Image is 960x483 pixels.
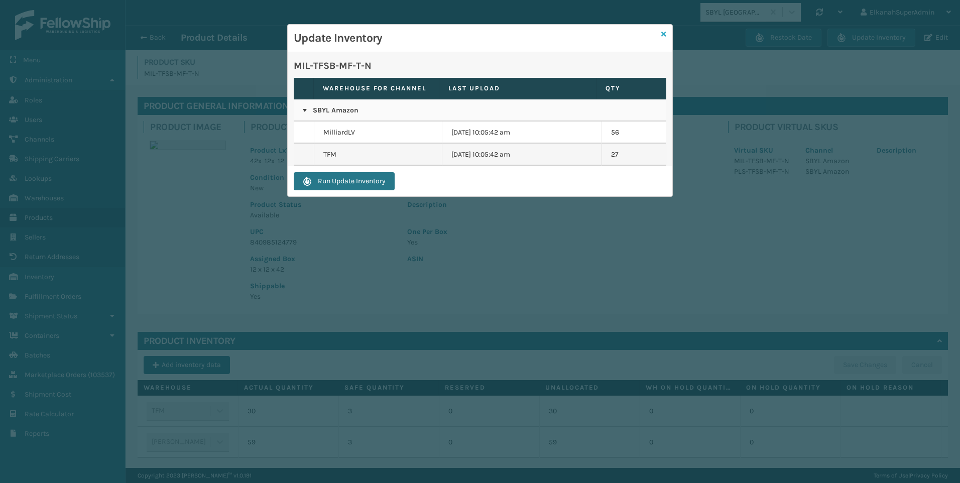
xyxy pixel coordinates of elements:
td: MilliardLV [314,122,442,144]
label: Last Upload [448,84,587,93]
td: TFM [314,144,442,166]
p: MIL-TFSB-MF-T-N [294,58,666,73]
label: QTY [606,84,650,93]
label: Warehouse for channel [323,84,430,93]
td: 27 [602,144,666,166]
p: SBYL Amazon [303,105,657,115]
td: [DATE] 10:05:42 am [442,122,603,144]
h3: Update Inventory [294,31,657,46]
td: [DATE] 10:05:42 am [442,144,603,166]
button: Run Update Inventory [294,172,395,190]
td: 56 [602,122,666,144]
